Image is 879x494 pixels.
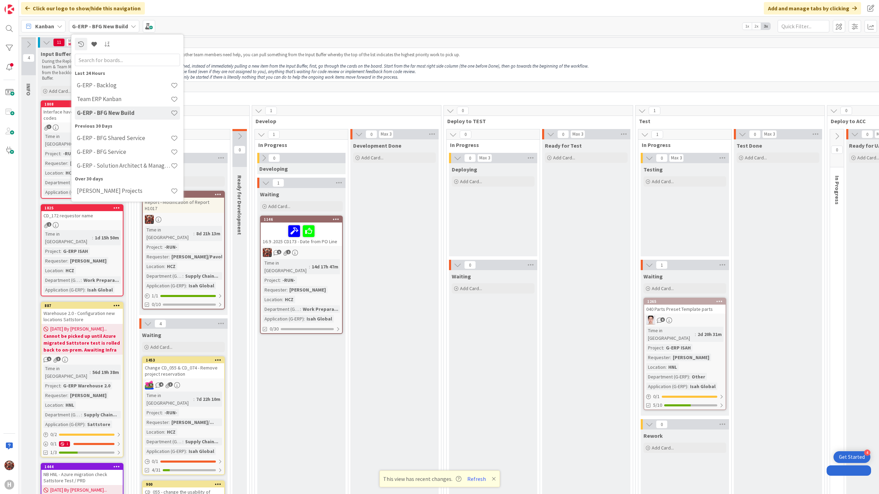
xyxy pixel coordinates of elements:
[61,247,90,255] div: G-ERP ISAH
[864,449,870,456] div: 4
[75,69,180,77] div: Last 24 Hours
[268,130,280,139] span: 1
[75,175,180,182] div: Over 30 days
[263,286,287,294] div: Requester
[277,250,281,254] span: 5
[143,357,224,363] div: 1453
[263,259,309,274] div: Time in [GEOGRAPHIC_DATA]
[268,203,290,209] span: Add Card...
[261,216,342,223] div: 1146
[143,215,224,224] div: JK
[61,150,78,157] div: -RUN-
[41,464,123,485] div: 1444NB HNL - Azure migration check Sattstore Test / PRD
[671,354,711,361] div: [PERSON_NAME]
[43,401,63,409] div: Location
[145,263,164,270] div: Location
[41,101,123,107] div: 1808
[143,363,224,378] div: Change CD_055 & CD_074 - Remove project reservation
[553,155,575,161] span: Add Card...
[183,438,220,445] div: Supply Chain...
[43,159,67,167] div: Requester
[132,69,416,75] em: Look for items that need to be fixed (even if they are not assigned to you), anything that’s wait...
[43,150,60,157] div: Project
[383,475,461,483] span: This view has recent changes.
[646,383,687,390] div: Application (G-ERP)
[643,432,663,439] span: Rework
[143,357,224,378] div: 1453Change CD_055 & CD_074 - Remove project reservation
[4,480,14,490] div: H
[695,330,696,338] span: :
[256,118,432,125] span: Develop
[168,382,173,387] span: 3
[84,286,86,294] span: :
[77,148,171,155] h4: G-ERP - BFG Service
[301,305,340,313] div: Work Prepara...
[643,273,663,280] span: Waiting
[639,118,816,125] span: Test
[261,216,342,246] div: 114616.9 .2025 CD173 - Date from PO Line
[644,305,726,314] div: 040 Parts Preset Template parts
[77,96,171,102] h4: Team ERP Kanban
[460,285,482,292] span: Add Card...
[193,230,194,237] span: :
[643,298,726,410] a: 1265040 Parts Preset Template partsllTime in [GEOGRAPHIC_DATA]:2d 20h 31mProject:G-ERP ISAHReques...
[300,305,301,313] span: :
[742,23,752,30] span: 1x
[72,23,128,30] b: G-ERP - BFG New Build
[143,191,224,213] div: 1241Report - Modification of Report H1017
[687,383,688,390] span: :
[41,107,123,122] div: Interface have not some article codes
[646,316,655,325] img: ll
[653,393,660,400] span: 0 / 1
[145,392,193,407] div: Time in [GEOGRAPHIC_DATA]
[260,216,343,334] a: 114616.9 .2025 CD173 - Date from PO LineJKTime in [GEOGRAPHIC_DATA]:14d 17h 47mProject:-RUN-Reque...
[146,482,224,487] div: 900
[145,418,169,426] div: Requester
[165,263,177,270] div: HCZ
[41,204,123,296] a: 1825CD_172 requestor nameTime in [GEOGRAPHIC_DATA]:1d 15h 50mProject:G-ERP ISAHRequester:[PERSON_...
[53,38,65,47] span: 11
[41,464,123,470] div: 1444
[145,428,164,436] div: Location
[831,146,843,154] span: 0
[353,142,401,149] span: Development Done
[68,39,77,42] div: Min 5
[366,130,377,138] span: 0
[652,285,674,292] span: Add Card...
[642,141,723,148] span: In Progress
[43,365,90,380] div: Time in [GEOGRAPHIC_DATA]
[778,20,829,32] input: Quick Filter...
[644,298,726,314] div: 1265040 Parts Preset Template parts
[44,303,123,308] div: 887
[43,267,63,274] div: Location
[145,243,162,251] div: Project
[41,100,123,199] a: 1808Interface have not some article codesTime in [GEOGRAPHIC_DATA]:16h 2mProject:-RUN-Requester:[...
[288,286,328,294] div: [PERSON_NAME]
[49,88,71,94] span: Add Card...
[61,382,112,389] div: G-ERP Warehouse 2.0
[86,286,114,294] div: Isah Global
[23,54,34,62] span: 4
[183,272,220,280] div: Supply Chain...
[651,130,663,139] span: 1
[64,401,76,409] div: HNL
[557,130,569,138] span: 0
[656,261,668,269] span: 1
[263,315,304,323] div: Application (G-ERP)
[142,332,161,338] span: Waiting
[143,457,224,466] div: 0/1
[60,150,61,157] span: :
[43,392,67,399] div: Requester
[752,23,761,30] span: 2x
[182,272,183,280] span: :
[159,382,163,387] span: 4
[56,357,61,361] span: 3
[643,166,663,173] span: Testing
[41,302,123,457] a: 887Warehouse 2.0 - Configuration new locations Sattstore[DATE] By [PERSON_NAME]...Cannot be picke...
[43,411,81,418] div: Department (G-ERP)
[145,215,154,224] img: JK
[44,206,123,210] div: 1825
[304,315,305,323] span: :
[47,357,51,361] span: 5
[4,4,14,14] img: Visit kanbanzone.com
